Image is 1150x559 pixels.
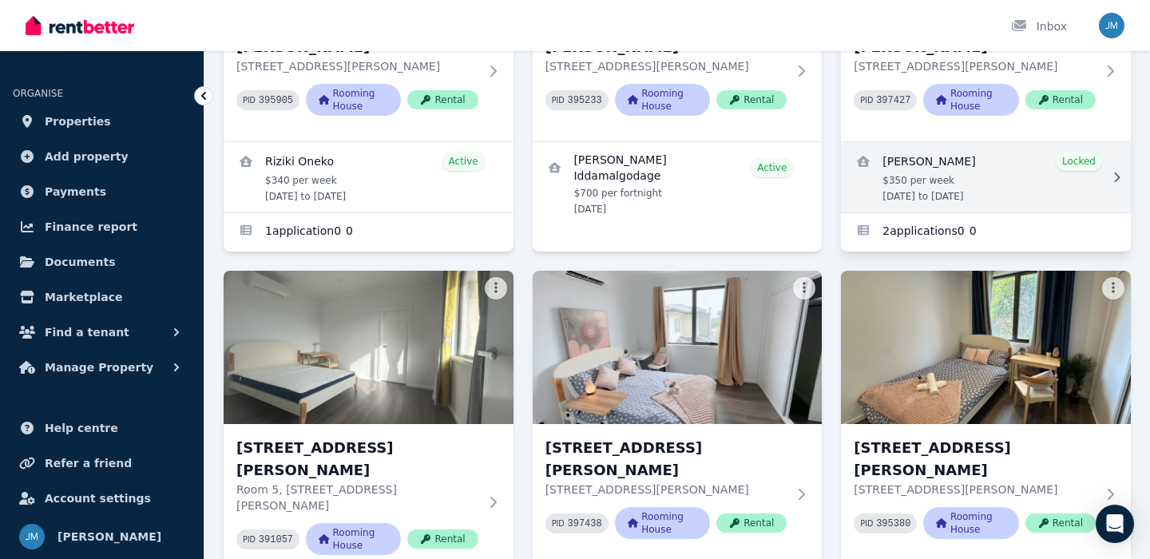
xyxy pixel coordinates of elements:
code: 397438 [568,518,602,529]
a: Documents [13,246,191,278]
a: View details for Riziki Oneko [224,142,514,212]
a: Applications for Room 2, Unit 2/55 Clayton Rd [224,213,514,252]
button: More options [793,277,815,299]
span: Rental [1025,90,1096,109]
a: Help centre [13,412,191,444]
code: 395233 [568,95,602,106]
code: 397427 [876,95,910,106]
p: [STREET_ADDRESS][PERSON_NAME] [545,482,787,498]
img: Jason Ma [1099,13,1124,38]
h3: [STREET_ADDRESS][PERSON_NAME] [545,437,787,482]
span: Rental [407,529,478,549]
button: Find a tenant [13,316,191,348]
span: Help centre [45,418,118,438]
span: Add property [45,147,129,166]
h3: [STREET_ADDRESS][PERSON_NAME] [236,437,478,482]
span: Rental [407,90,478,109]
a: View details for Mandira Iddamalgodage [533,142,823,225]
img: Room 5, Unit 1/55 Clayton Rd [224,271,514,424]
img: RentBetter [26,14,134,38]
span: Properties [45,112,111,131]
div: Inbox [1011,18,1067,34]
img: Jason Ma [19,524,45,549]
small: PID [860,96,873,105]
span: Finance report [45,217,137,236]
div: Open Intercom Messenger [1096,505,1134,543]
span: ORGANISE [13,88,63,99]
a: Applications for Room 4, Unit 1/55 Clayton Rd [841,213,1131,252]
img: Room 6, Unit 2/55 Clayton Rd [533,271,823,424]
button: More options [485,277,507,299]
code: 395380 [876,518,910,529]
a: Add property [13,141,191,172]
a: View details for Santiago Viveros [841,142,1131,212]
small: PID [243,96,256,105]
h3: [STREET_ADDRESS][PERSON_NAME] [854,437,1096,482]
p: Room 5, [STREET_ADDRESS][PERSON_NAME] [236,482,478,513]
span: Rooming House [923,507,1018,539]
p: [STREET_ADDRESS][PERSON_NAME] [236,58,478,74]
span: Documents [45,252,116,272]
a: Properties [13,105,191,137]
button: More options [1102,277,1124,299]
a: Account settings [13,482,191,514]
p: [STREET_ADDRESS][PERSON_NAME] [854,482,1096,498]
a: Marketplace [13,281,191,313]
span: Rooming House [306,84,401,116]
span: Marketplace [45,287,122,307]
span: Rooming House [923,84,1018,116]
p: [STREET_ADDRESS][PERSON_NAME] [854,58,1096,74]
a: Payments [13,176,191,208]
span: Find a tenant [45,323,129,342]
button: Manage Property [13,351,191,383]
p: [STREET_ADDRESS][PERSON_NAME] [545,58,787,74]
span: Rooming House [615,507,710,539]
span: Refer a friend [45,454,132,473]
small: PID [552,519,565,528]
span: Manage Property [45,358,153,377]
span: Rental [1025,513,1096,533]
span: Rental [716,513,787,533]
small: PID [860,519,873,528]
span: [PERSON_NAME] [57,527,161,546]
span: Rooming House [615,84,710,116]
code: 395905 [259,95,293,106]
a: Finance report [13,211,191,243]
small: PID [243,535,256,544]
span: Rooming House [306,523,401,555]
span: Rental [716,90,787,109]
img: Room 8, Unit 2/55 Clayton Rd [841,271,1131,424]
span: Account settings [45,489,151,508]
small: PID [552,96,565,105]
span: Payments [45,182,106,201]
a: Refer a friend [13,447,191,479]
code: 391057 [259,534,293,545]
